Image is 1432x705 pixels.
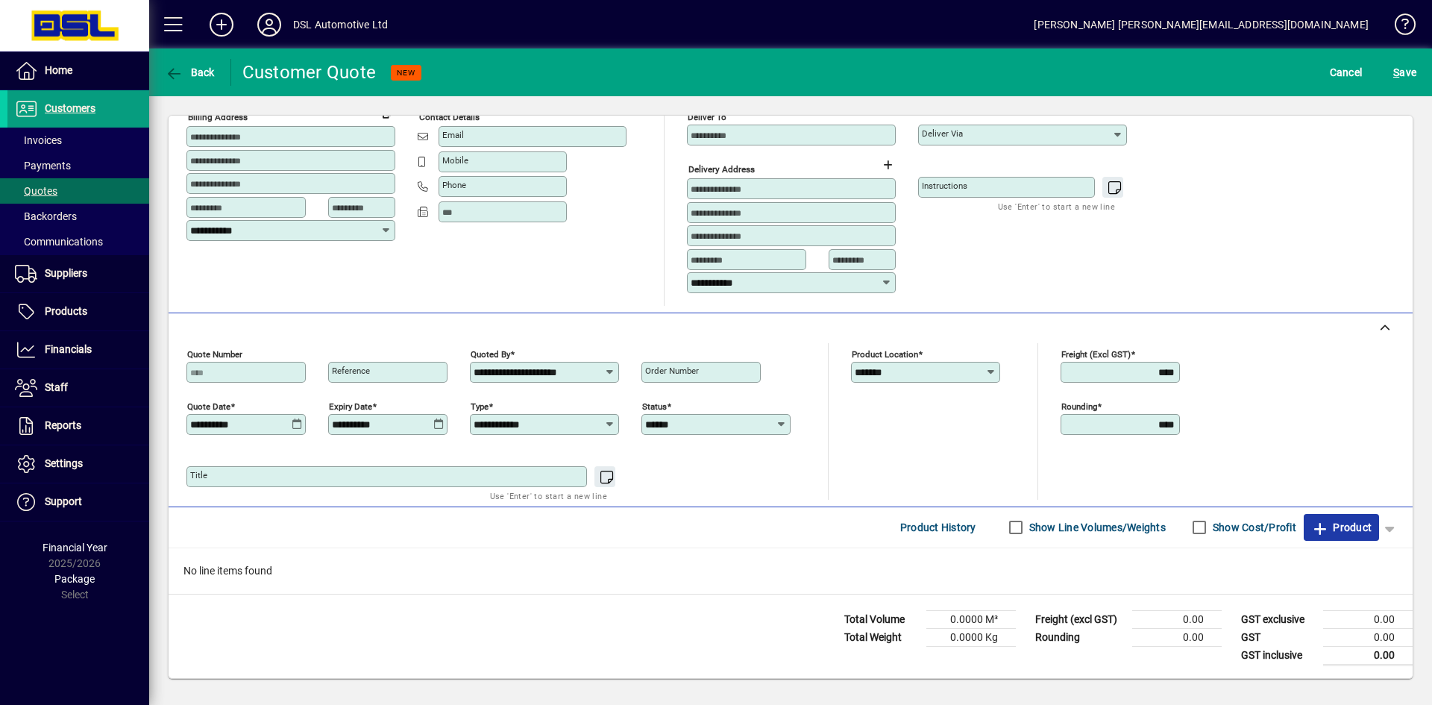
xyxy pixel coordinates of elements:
[45,381,68,393] span: Staff
[45,102,95,114] span: Customers
[1234,628,1323,646] td: GST
[1326,59,1366,86] button: Cancel
[442,155,468,166] mat-label: Mobile
[1132,628,1222,646] td: 0.00
[293,13,388,37] div: DSL Automotive Ltd
[7,293,149,330] a: Products
[1061,348,1131,359] mat-label: Freight (excl GST)
[15,185,57,197] span: Quotes
[922,181,967,191] mat-label: Instructions
[15,236,103,248] span: Communications
[43,542,107,554] span: Financial Year
[1384,3,1413,51] a: Knowledge Base
[165,66,215,78] span: Back
[900,516,976,539] span: Product History
[7,128,149,153] a: Invoices
[1234,610,1323,628] td: GST exclusive
[1234,646,1323,665] td: GST inclusive
[7,153,149,178] a: Payments
[471,348,510,359] mat-label: Quoted by
[1132,610,1222,628] td: 0.00
[7,331,149,369] a: Financials
[1028,628,1132,646] td: Rounding
[161,59,219,86] button: Back
[15,210,77,222] span: Backorders
[329,401,372,411] mat-label: Expiry date
[442,130,464,140] mat-label: Email
[922,128,963,139] mat-label: Deliver via
[645,366,699,376] mat-label: Order number
[894,514,982,541] button: Product History
[998,198,1115,215] mat-hint: Use 'Enter' to start a new line
[1393,60,1416,84] span: ave
[190,470,207,480] mat-label: Title
[1061,401,1097,411] mat-label: Rounding
[187,348,242,359] mat-label: Quote number
[7,369,149,407] a: Staff
[837,628,926,646] td: Total Weight
[852,348,918,359] mat-label: Product location
[1034,13,1369,37] div: [PERSON_NAME] [PERSON_NAME][EMAIL_ADDRESS][DOMAIN_NAME]
[15,160,71,172] span: Payments
[1323,610,1413,628] td: 0.00
[7,255,149,292] a: Suppliers
[45,267,87,279] span: Suppliers
[54,573,95,585] span: Package
[15,134,62,146] span: Invoices
[471,401,489,411] mat-label: Type
[1330,60,1363,84] span: Cancel
[7,52,149,90] a: Home
[45,343,92,355] span: Financials
[149,59,231,86] app-page-header-button: Back
[45,419,81,431] span: Reports
[45,457,83,469] span: Settings
[187,401,230,411] mat-label: Quote date
[1311,516,1372,539] span: Product
[45,64,72,76] span: Home
[7,483,149,521] a: Support
[926,610,1016,628] td: 0.0000 M³
[7,204,149,229] a: Backorders
[45,305,87,317] span: Products
[1210,520,1296,535] label: Show Cost/Profit
[837,610,926,628] td: Total Volume
[1304,514,1379,541] button: Product
[7,445,149,483] a: Settings
[397,68,415,78] span: NEW
[375,101,399,125] button: Copy to Delivery address
[7,407,149,445] a: Reports
[245,11,293,38] button: Profile
[1323,628,1413,646] td: 0.00
[169,548,1413,594] div: No line items found
[1026,520,1166,535] label: Show Line Volumes/Weights
[332,366,370,376] mat-label: Reference
[1323,646,1413,665] td: 0.00
[7,229,149,254] a: Communications
[1389,59,1420,86] button: Save
[642,401,667,411] mat-label: Status
[198,11,245,38] button: Add
[242,60,377,84] div: Customer Quote
[1028,610,1132,628] td: Freight (excl GST)
[490,487,607,504] mat-hint: Use 'Enter' to start a new line
[7,178,149,204] a: Quotes
[442,180,466,190] mat-label: Phone
[45,495,82,507] span: Support
[1393,66,1399,78] span: S
[688,112,726,122] mat-label: Deliver To
[926,628,1016,646] td: 0.0000 Kg
[876,153,899,177] button: Choose address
